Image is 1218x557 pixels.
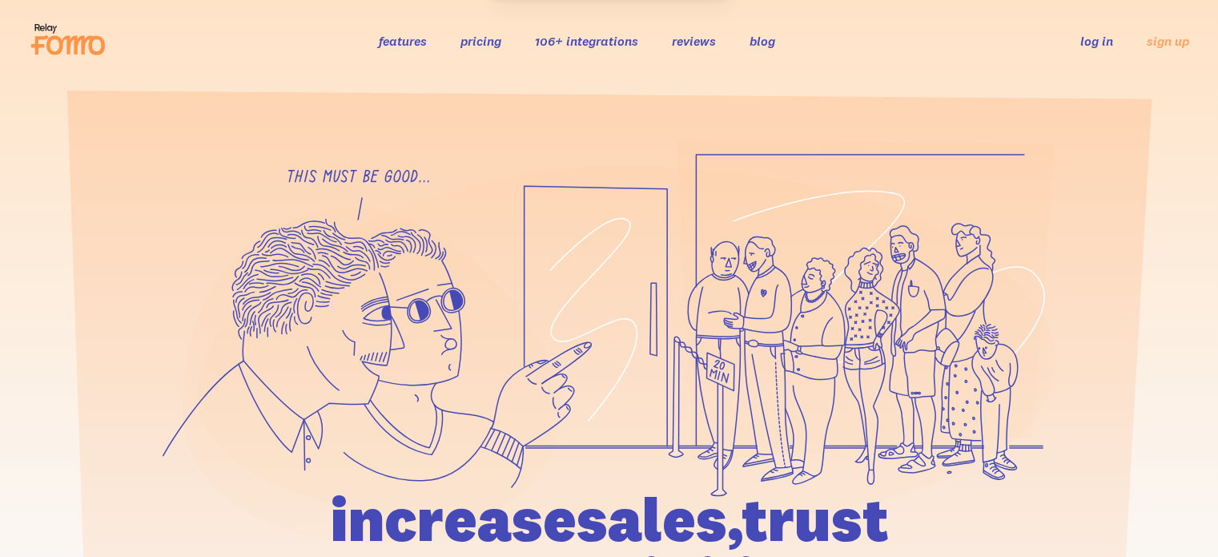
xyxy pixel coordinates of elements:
a: 106+ integrations [535,33,638,49]
a: sign up [1147,33,1189,50]
a: features [379,33,427,49]
a: blog [750,33,775,49]
a: log in [1080,33,1113,49]
a: reviews [672,33,716,49]
a: pricing [460,33,501,49]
